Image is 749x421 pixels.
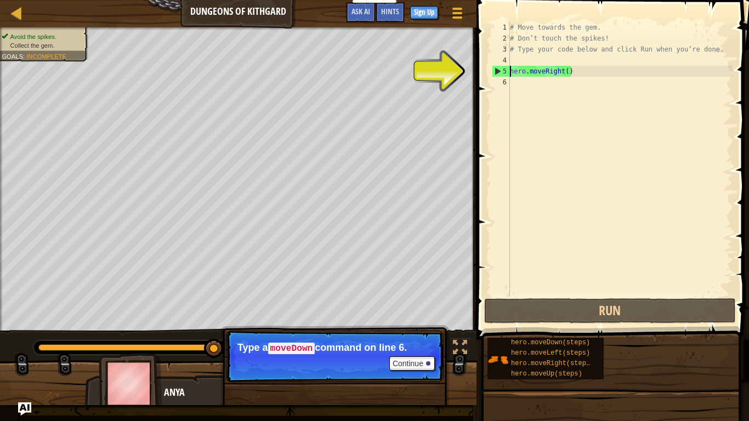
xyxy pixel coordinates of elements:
span: Ask AI [351,6,370,16]
span: Hints [381,6,399,16]
button: Ask AI [18,402,31,416]
img: thang_avatar_frame.png [99,353,162,414]
p: Type a command on line 6. [237,342,432,354]
span: hero.moveLeft(steps) [511,349,590,357]
span: hero.moveRight(steps) [511,360,594,367]
span: Avoid the spikes. [10,33,56,40]
span: Collect the gem. [10,42,55,49]
li: Avoid the spikes. [2,32,82,41]
span: Incomplete [26,53,66,60]
div: 3 [492,44,510,55]
div: 2 [492,33,510,44]
div: 6 [492,77,510,88]
button: Continue [389,356,435,371]
div: 5 [492,66,510,77]
div: 1 [492,22,510,33]
span: hero.moveUp(steps) [511,370,582,378]
div: Anya [164,385,381,400]
button: Toggle fullscreen [449,338,471,360]
button: Sign Up [410,6,438,19]
span: : [23,53,26,60]
li: Collect the gem. [2,41,82,50]
span: Goals [2,53,23,60]
div: 4 [492,55,510,66]
button: Ask AI [346,2,376,22]
button: Run [484,298,736,323]
code: moveDown [268,343,315,355]
span: hero.moveDown(steps) [511,339,590,346]
img: portrait.png [487,349,508,370]
button: Show game menu [444,2,471,28]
